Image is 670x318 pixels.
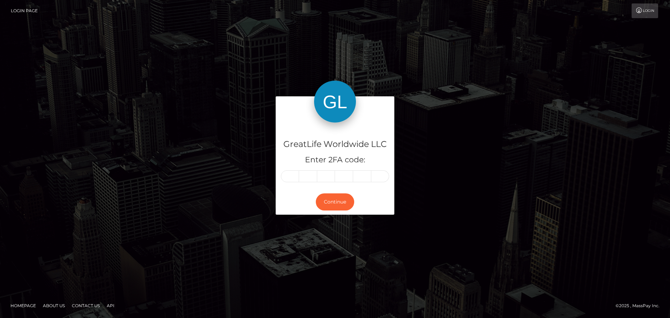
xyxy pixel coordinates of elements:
[632,3,658,18] a: Login
[69,300,103,311] a: Contact Us
[616,302,665,310] div: © 2025 , MassPay Inc.
[281,155,389,165] h5: Enter 2FA code:
[316,193,354,210] button: Continue
[8,300,39,311] a: Homepage
[104,300,117,311] a: API
[40,300,68,311] a: About Us
[281,138,389,150] h4: GreatLife Worldwide LLC
[314,81,356,123] img: GreatLife Worldwide LLC
[11,3,38,18] a: Login Page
